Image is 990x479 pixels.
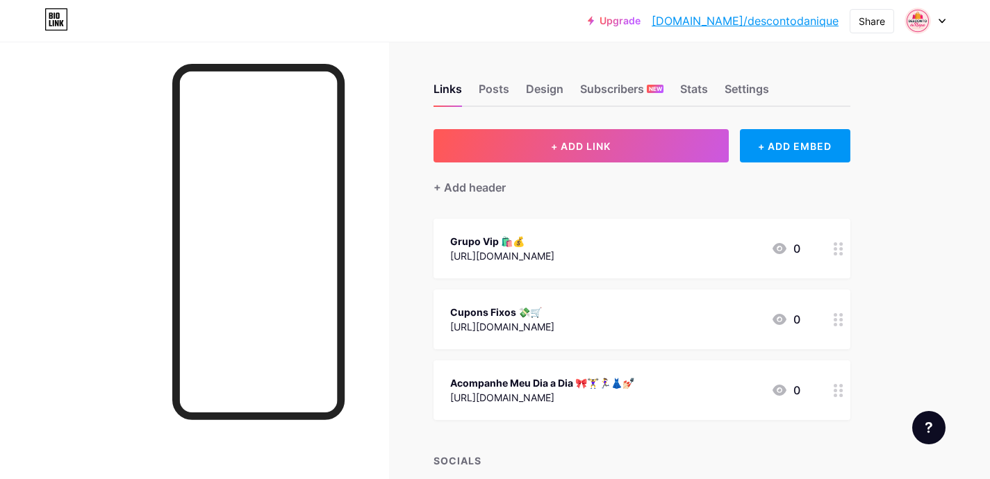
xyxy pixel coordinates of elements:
div: Subscribers [580,81,663,106]
span: NEW [649,85,662,93]
div: + Add header [434,179,506,196]
div: Posts [479,81,509,106]
div: 0 [771,240,800,257]
div: Links [434,81,462,106]
div: Design [526,81,563,106]
div: 0 [771,311,800,328]
div: [URL][DOMAIN_NAME] [450,319,554,334]
div: Acompanhe Meu Dia a Dia 🎀🏋️‍♀️🏃‍♀️👗💅🏻 [450,376,634,390]
a: Upgrade [588,15,641,26]
div: Stats [680,81,708,106]
div: 0 [771,382,800,398]
button: + ADD LINK [434,129,729,162]
div: [URL][DOMAIN_NAME] [450,249,554,263]
span: + ADD LINK [551,140,611,152]
div: + ADD EMBED [740,129,850,162]
a: [DOMAIN_NAME]/descontodanique [652,12,839,29]
div: Settings [725,81,769,106]
div: SOCIALS [434,453,850,468]
div: Share [859,14,885,28]
img: descontodanique [905,8,931,34]
div: [URL][DOMAIN_NAME] [450,390,634,405]
div: Cupons Fixos 💸🛒 [450,305,554,319]
div: Grupo Vip 🛍️💰 [450,234,554,249]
